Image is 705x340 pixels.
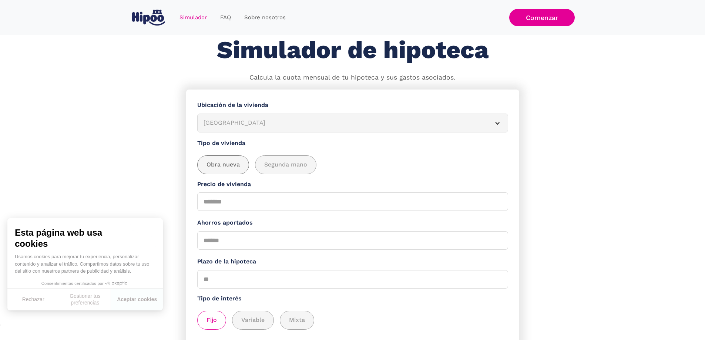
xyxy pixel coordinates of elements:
span: Variable [241,316,265,325]
span: Obra nueva [207,160,240,169]
a: Sobre nosotros [238,10,292,25]
article: [GEOGRAPHIC_DATA] [197,114,508,132]
span: Fijo [207,316,217,325]
div: add_description_here [197,155,508,174]
label: Tipo de vivienda [197,139,508,148]
span: Mixta [289,316,305,325]
label: Ahorros aportados [197,218,508,228]
label: Ubicación de la vivienda [197,101,508,110]
label: Tipo de interés [197,294,508,303]
h1: Simulador de hipoteca [217,37,489,64]
a: Comenzar [509,9,575,26]
p: Calcula la cuota mensual de tu hipoteca y sus gastos asociados. [249,73,456,83]
a: FAQ [214,10,238,25]
span: Segunda mano [264,160,307,169]
div: add_description_here [197,311,508,330]
a: home [131,7,167,28]
label: Precio de vivienda [197,180,508,189]
div: [GEOGRAPHIC_DATA] [204,118,484,128]
label: Plazo de la hipoteca [197,257,508,266]
a: Simulador [173,10,214,25]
